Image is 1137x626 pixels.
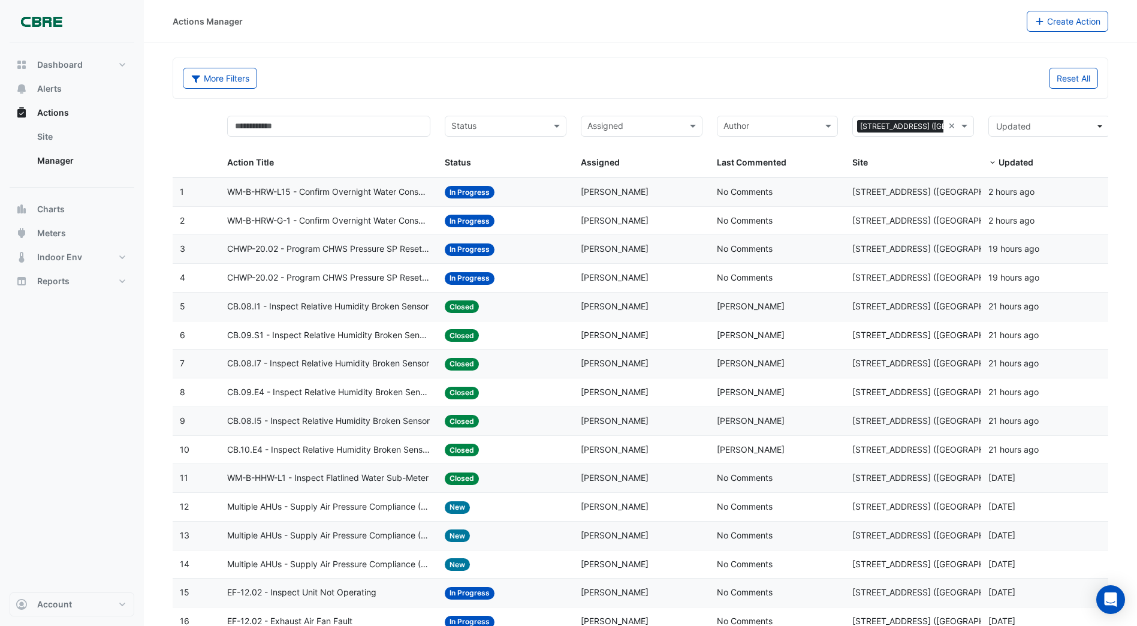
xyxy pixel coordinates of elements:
[180,272,185,282] span: 4
[717,157,786,167] span: Last Commented
[852,330,1023,340] span: [STREET_ADDRESS] ([GEOGRAPHIC_DATA])
[227,300,429,314] span: CB.08.I1 - Inspect Relative Humidity Broken Sensor
[581,186,649,197] span: [PERSON_NAME]
[988,215,1035,225] span: 2025-10-08T07:00:23.270
[227,357,429,371] span: CB.08.I7 - Inspect Relative Humidity Broken Sensor
[852,243,1023,254] span: [STREET_ADDRESS] ([GEOGRAPHIC_DATA])
[37,203,65,215] span: Charts
[16,275,28,287] app-icon: Reports
[717,243,773,254] span: No Comments
[988,587,1015,597] span: 2025-09-30T09:22:25.652
[227,185,430,199] span: WM-B-HRW-L15 - Confirm Overnight Water Consumption
[852,501,1023,511] span: [STREET_ADDRESS] ([GEOGRAPHIC_DATA])
[183,68,257,89] button: More Filters
[227,386,430,399] span: CB.09.E4 - Inspect Relative Humidity Broken Sensor
[988,472,1015,483] span: 2025-10-06T14:00:45.168
[445,157,471,167] span: Status
[852,186,1023,197] span: [STREET_ADDRESS] ([GEOGRAPHIC_DATA])
[857,120,1014,133] span: [STREET_ADDRESS] ([GEOGRAPHIC_DATA])
[717,616,773,626] span: No Comments
[581,387,649,397] span: [PERSON_NAME]
[581,330,649,340] span: [PERSON_NAME]
[180,472,188,483] span: 11
[717,358,785,368] span: [PERSON_NAME]
[852,587,1023,597] span: [STREET_ADDRESS] ([GEOGRAPHIC_DATA])
[988,530,1015,540] span: 2025-10-06T06:25:45.318
[852,416,1023,426] span: [STREET_ADDRESS] ([GEOGRAPHIC_DATA])
[180,301,185,311] span: 5
[227,586,376,600] span: EF-12.02 - Inspect Unit Not Operating
[28,125,134,149] a: Site
[227,471,429,485] span: WM-B-HHW-L1 - Inspect Flatlined Water Sub-Meter
[717,272,773,282] span: No Comments
[180,444,189,455] span: 10
[717,186,773,197] span: No Comments
[852,301,1023,311] span: [STREET_ADDRESS] ([GEOGRAPHIC_DATA])
[227,558,430,571] span: Multiple AHUs - Supply Air Pressure Compliance (KPI)
[445,587,494,600] span: In Progress
[581,587,649,597] span: [PERSON_NAME]
[445,243,494,256] span: In Progress
[227,271,430,285] span: CHWP-20.02 - Program CHWS Pressure SP Reset Missing Strategy (Energy Saving)
[180,330,185,340] span: 6
[581,272,649,282] span: [PERSON_NAME]
[445,215,494,227] span: In Progress
[14,10,68,34] img: Company Logo
[581,444,649,455] span: [PERSON_NAME]
[852,444,1023,455] span: [STREET_ADDRESS] ([GEOGRAPHIC_DATA])
[717,444,785,455] span: [PERSON_NAME]
[16,83,28,95] app-icon: Alerts
[948,119,958,133] span: Clear
[852,215,1023,225] span: [STREET_ADDRESS] ([GEOGRAPHIC_DATA])
[227,414,430,428] span: CB.08.I5 - Inspect Relative Humidity Broken Sensor
[37,59,83,71] span: Dashboard
[445,415,479,428] span: Closed
[445,272,494,285] span: In Progress
[180,559,189,569] span: 14
[852,358,1023,368] span: [STREET_ADDRESS] ([GEOGRAPHIC_DATA])
[180,387,185,397] span: 8
[1049,68,1098,89] button: Reset All
[988,387,1039,397] span: 2025-10-07T12:38:06.546
[581,416,649,426] span: [PERSON_NAME]
[227,157,274,167] span: Action Title
[852,559,1023,569] span: [STREET_ADDRESS] ([GEOGRAPHIC_DATA])
[16,227,28,239] app-icon: Meters
[16,203,28,215] app-icon: Charts
[717,215,773,225] span: No Comments
[37,275,70,287] span: Reports
[717,501,773,511] span: No Comments
[16,251,28,263] app-icon: Indoor Env
[37,598,72,610] span: Account
[988,301,1039,311] span: 2025-10-07T12:38:46.478
[445,387,479,399] span: Closed
[717,387,785,397] span: [PERSON_NAME]
[988,330,1039,340] span: 2025-10-07T12:38:30.558
[10,197,134,221] button: Charts
[445,329,479,342] span: Closed
[37,227,66,239] span: Meters
[445,444,479,456] span: Closed
[10,221,134,245] button: Meters
[852,472,1023,483] span: [STREET_ADDRESS] ([GEOGRAPHIC_DATA])
[445,558,470,571] span: New
[717,559,773,569] span: No Comments
[445,529,470,542] span: New
[180,358,185,368] span: 7
[10,125,134,177] div: Actions
[852,387,1023,397] span: [STREET_ADDRESS] ([GEOGRAPHIC_DATA])
[988,501,1015,511] span: 2025-10-06T07:09:05.510
[37,251,82,263] span: Indoor Env
[227,214,430,228] span: WM-B-HRW-G-1 - Confirm Overnight Water Consumption
[10,245,134,269] button: Indoor Env
[227,529,430,543] span: Multiple AHUs - Supply Air Pressure Compliance (KPI)
[581,301,649,311] span: [PERSON_NAME]
[852,157,868,167] span: Site
[717,530,773,540] span: No Comments
[581,530,649,540] span: [PERSON_NAME]
[988,116,1110,137] button: Updated
[10,592,134,616] button: Account
[988,616,1015,626] span: 2025-09-30T08:15:37.444
[988,243,1039,254] span: 2025-10-07T13:59:13.362
[180,616,189,626] span: 16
